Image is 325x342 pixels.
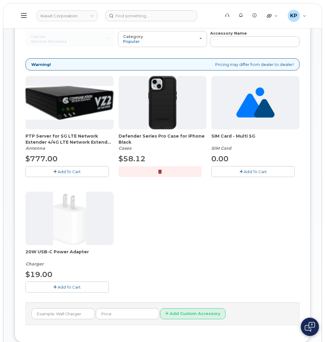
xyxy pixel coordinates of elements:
[119,133,207,145] span: Defender Series Pro Case for iPhone Black
[25,270,52,279] span: $19.00
[25,249,114,267] div: 20W USB-C Power Adapter
[263,10,282,22] div: Quicklinks
[148,76,177,129] img: defenderiphone14.png
[25,133,114,151] div: PTP Server for 5G LTE Network Extender 4/4G LTE Network Extender 3
[96,308,159,319] input: Price
[105,10,197,21] input: Find something...
[25,166,109,177] button: Add To Cart
[210,31,247,36] strong: Accessory Name
[119,154,146,163] span: $58.12
[25,261,44,267] em: Charger
[25,145,45,151] em: Antenna
[32,308,95,319] input: Example: Wall Charger
[211,166,295,177] button: Add To Cart
[290,12,297,19] span: KP
[305,322,315,332] img: Open chat
[37,10,97,21] a: Kiewit Corporation
[53,192,86,245] img: apple20w.jpg
[211,154,229,163] span: 0.00
[211,133,300,151] div: SIM Card - Multi 5G
[25,154,58,163] span: $777.00
[58,169,81,174] span: Add To Cart
[25,86,114,120] img: Casa_Sysem.png
[244,169,267,174] span: Add To Cart
[211,145,231,151] em: SIM Card
[25,249,114,261] span: 20W USB-C Power Adapter
[25,58,300,71] div: Pricing may differ from dealer to dealer!
[160,308,226,320] button: Add Custom Accessory
[58,285,81,289] span: Add To Cart
[123,34,143,39] span: Category
[211,133,300,145] span: SIM Card - Multi 5G
[25,133,114,145] span: PTP Server for 5G LTE Network Extender 4/4G LTE Network Extender 3
[119,133,207,151] div: Defender Series Pro Case for iPhone Black
[123,39,140,44] span: Popular
[119,145,131,151] em: Cases
[118,31,207,47] button: Category Popular
[25,282,109,292] button: Add To Cart
[236,76,275,129] img: no_image_found-2caef05468ed5679b831cfe6fc140e25e0c280774317ffc20a367ab7fd17291e.png
[283,10,310,22] div: Kristian Patdu
[31,62,51,67] strong: Warning!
